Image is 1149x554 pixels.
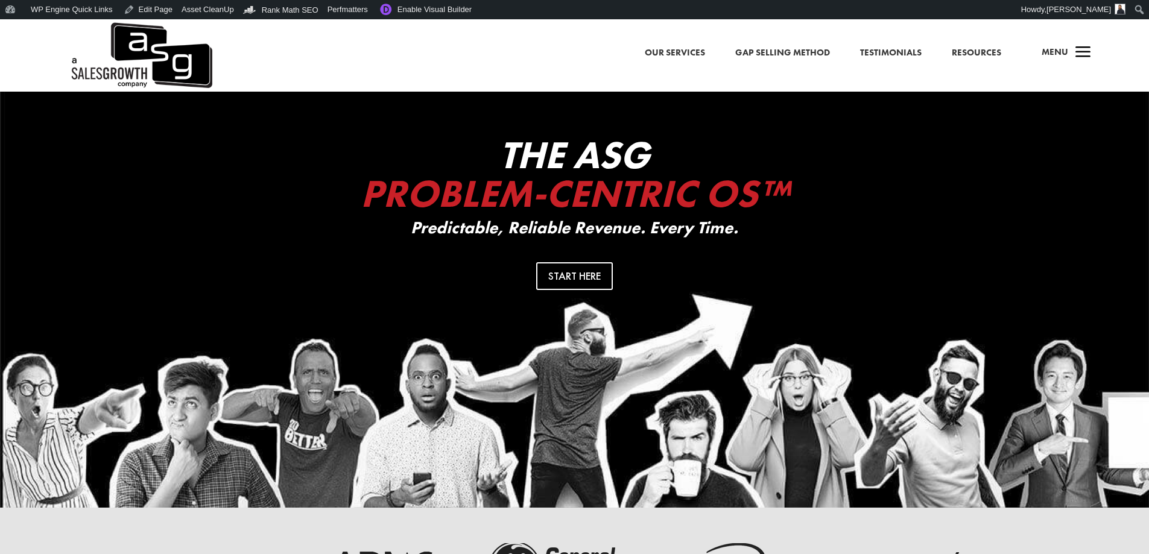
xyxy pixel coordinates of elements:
h2: The ASG [334,136,816,219]
p: Predictable, Reliable Revenue. Every Time. [334,219,816,238]
span: Menu [1042,46,1068,58]
a: A Sales Growth Company Logo [69,19,212,92]
a: Testimonials [860,45,922,61]
span: [PERSON_NAME] [1046,5,1111,14]
span: a [1071,41,1095,65]
img: ASG Co. Logo [69,19,212,92]
span: Problem-Centric OS™ [361,169,789,218]
a: Start Here [536,262,613,289]
a: Resources [952,45,1001,61]
span: Rank Math SEO [262,5,318,14]
a: Gap Selling Method [735,45,830,61]
a: Our Services [645,45,705,61]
